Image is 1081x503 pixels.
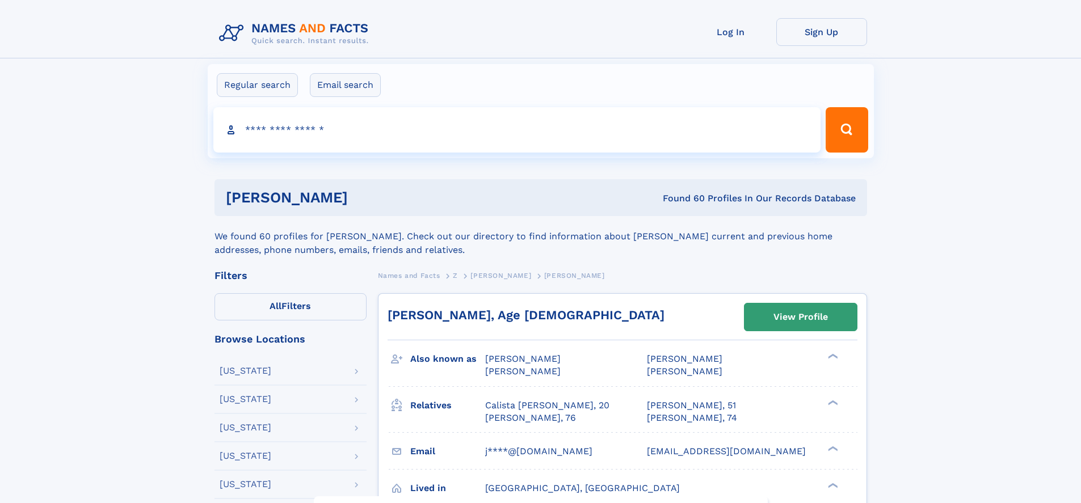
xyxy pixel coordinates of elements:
[825,353,839,360] div: ❯
[825,445,839,452] div: ❯
[825,399,839,406] div: ❯
[410,396,485,415] h3: Relatives
[220,366,271,375] div: [US_STATE]
[647,446,806,456] span: [EMAIL_ADDRESS][DOMAIN_NAME]
[410,349,485,369] h3: Also known as
[217,73,298,97] label: Regular search
[826,107,868,153] button: Search Button
[647,399,736,412] a: [PERSON_NAME], 51
[825,481,839,489] div: ❯
[485,399,609,412] a: Calista [PERSON_NAME], 20
[214,334,367,344] div: Browse Locations
[544,272,605,280] span: [PERSON_NAME]
[226,191,506,205] h1: [PERSON_NAME]
[214,18,378,49] img: Logo Names and Facts
[214,293,367,320] label: Filters
[470,268,531,282] a: [PERSON_NAME]
[220,480,271,489] div: [US_STATE]
[214,216,867,257] div: We found 60 profiles for [PERSON_NAME]. Check out our directory to find information about [PERSON...
[388,308,664,322] a: [PERSON_NAME], Age [DEMOGRAPHIC_DATA]
[453,268,458,282] a: Z
[776,18,867,46] a: Sign Up
[213,107,821,153] input: search input
[773,304,828,330] div: View Profile
[220,423,271,432] div: [US_STATE]
[410,479,485,498] h3: Lived in
[685,18,776,46] a: Log In
[744,303,857,331] a: View Profile
[214,270,367,281] div: Filters
[453,272,458,280] span: Z
[485,353,561,364] span: [PERSON_NAME]
[485,483,680,493] span: [GEOGRAPHIC_DATA], [GEOGRAPHIC_DATA]
[410,442,485,461] h3: Email
[470,272,531,280] span: [PERSON_NAME]
[270,301,281,311] span: All
[485,366,561,377] span: [PERSON_NAME]
[220,451,271,460] div: [US_STATE]
[485,412,576,424] a: [PERSON_NAME], 76
[220,395,271,404] div: [US_STATE]
[647,412,737,424] a: [PERSON_NAME], 74
[647,353,722,364] span: [PERSON_NAME]
[505,192,856,205] div: Found 60 Profiles In Our Records Database
[378,268,440,282] a: Names and Facts
[310,73,381,97] label: Email search
[647,366,722,377] span: [PERSON_NAME]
